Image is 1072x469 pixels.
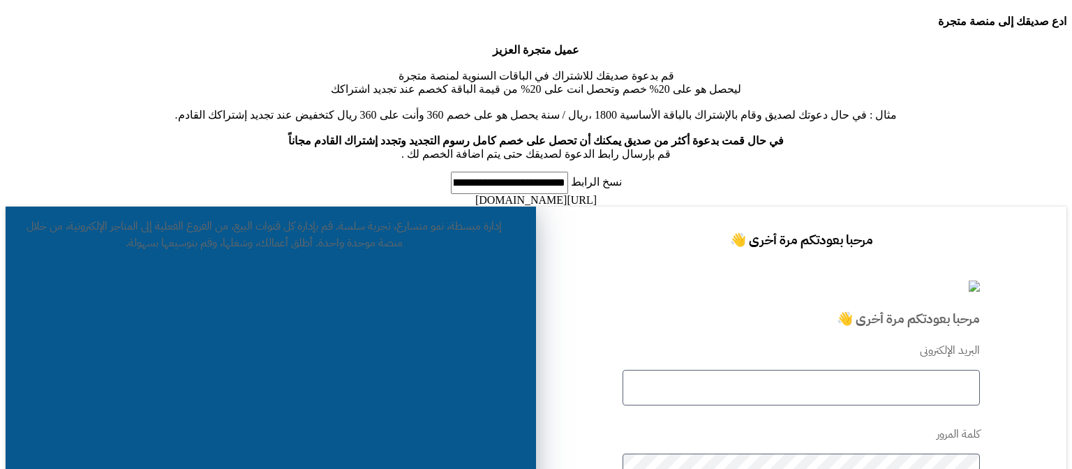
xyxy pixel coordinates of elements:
span: قم بإدارة كل قنوات البيع، من الفروع الفعلية إلى المتاجر الإلكترونية، من خلال منصة موحدة واحدة. أط... [27,218,403,251]
p: كلمة المرور [623,426,980,442]
div: [URL][DOMAIN_NAME] [6,194,1066,207]
span: إدارة مبسطة، نمو متسارع، تجربة سلسة. [336,218,502,234]
p: البريد الإلكترونى [623,342,980,359]
h3: مرحبا بعودتكم مرة أخرى 👋 [623,309,980,329]
img: logo-2.png [969,281,980,292]
span: مرحبا بعودتكم مرة أخرى 👋 [730,230,873,250]
h4: ادع صديقك إلى منصة متجرة [6,15,1066,28]
b: في حال قمت بدعوة أكثر من صديق يمكنك أن تحصل على خصم كامل رسوم التجديد وتجدد إشتراك القادم مجاناً [288,135,784,147]
label: نسخ الرابط [568,176,622,188]
b: عميل متجرة العزيز [493,44,579,56]
p: قم بدعوة صديقك للاشتراك في الباقات السنوية لمنصة متجرة ليحصل هو على 20% خصم وتحصل انت على 20% من ... [6,43,1066,161]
